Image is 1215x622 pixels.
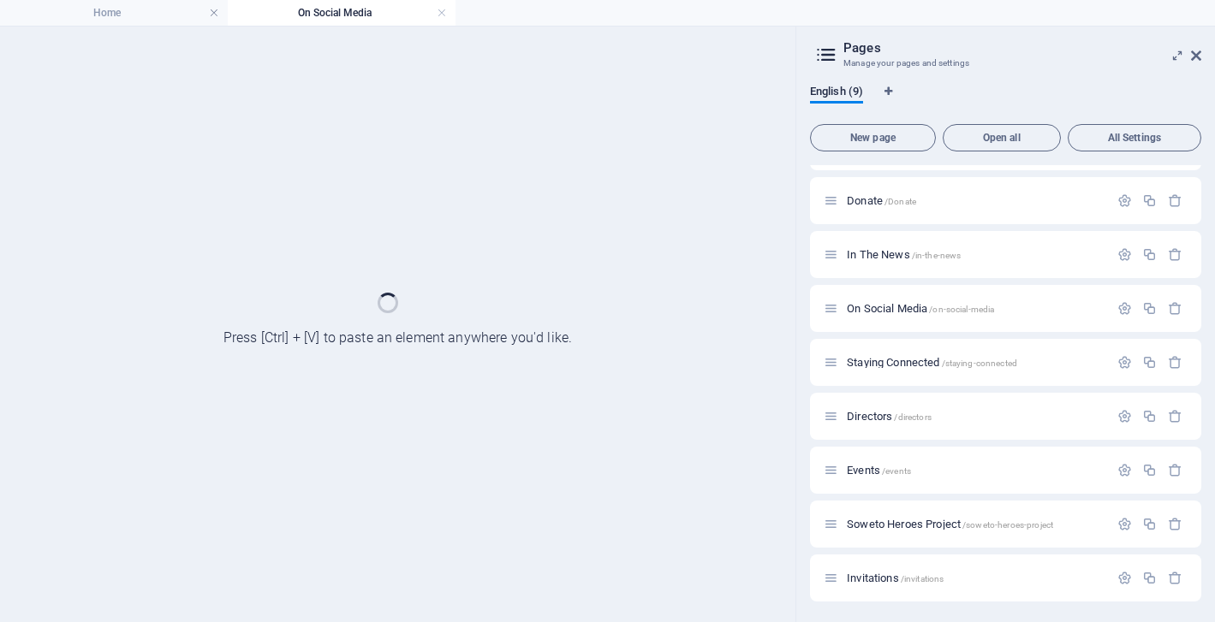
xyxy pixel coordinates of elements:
[1168,247,1182,262] div: Remove
[1075,133,1194,143] span: All Settings
[1168,355,1182,370] div: Remove
[912,251,962,260] span: /in-the-news
[1142,247,1157,262] div: Duplicate
[810,85,1201,117] div: Language Tabs
[1142,571,1157,585] div: Duplicate
[810,81,863,105] span: English (9)
[847,572,944,584] span: Invitations
[1117,409,1132,424] div: Settings
[950,133,1053,143] span: Open all
[962,520,1053,530] span: /soweto-heroes-project
[847,464,911,477] span: Click to open page
[943,124,1061,151] button: Open all
[1168,463,1182,477] div: Remove
[894,412,931,422] span: /directors
[1117,193,1132,208] div: Settings
[1117,517,1132,531] div: Settings
[818,133,928,143] span: New page
[1142,463,1157,477] div: Duplicate
[882,466,911,476] span: /events
[1117,571,1132,585] div: Settings
[1168,301,1182,316] div: Remove
[1142,409,1157,424] div: Duplicate
[847,410,932,423] span: Click to open page
[842,303,1109,314] div: On Social Media/on-social-media
[847,356,1017,369] span: Staying Connected
[1117,355,1132,370] div: Settings
[843,40,1201,56] h2: Pages
[1168,517,1182,531] div: Remove
[847,248,961,261] span: Click to open page
[847,302,994,315] span: Click to open page
[1168,193,1182,208] div: Remove
[942,358,1018,368] span: /staying-connected
[1142,517,1157,531] div: Duplicate
[1168,571,1182,585] div: Remove
[1168,409,1182,424] div: Remove
[1068,124,1201,151] button: All Settings
[1142,355,1157,370] div: Duplicate
[901,574,944,583] span: /invitations
[842,357,1109,368] div: Staying Connected/staying-connected
[842,572,1109,583] div: Invitations/invitations
[842,465,1109,476] div: Events/events
[1117,463,1132,477] div: Settings
[1142,193,1157,208] div: Duplicate
[1142,301,1157,316] div: Duplicate
[847,518,1053,530] span: Click to open page
[842,411,1109,422] div: Directors/directors
[842,195,1109,206] div: Donate/Donate
[842,249,1109,260] div: In The News/in-the-news
[843,56,1167,71] h3: Manage your pages and settings
[1117,301,1132,316] div: Settings
[929,305,994,314] span: /on-social-media
[884,197,916,206] span: /Donate
[1117,247,1132,262] div: Settings
[847,194,916,207] span: Click to open page
[842,518,1109,530] div: Soweto Heroes Project/soweto-heroes-project
[810,124,936,151] button: New page
[228,3,456,22] h4: On Social Media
